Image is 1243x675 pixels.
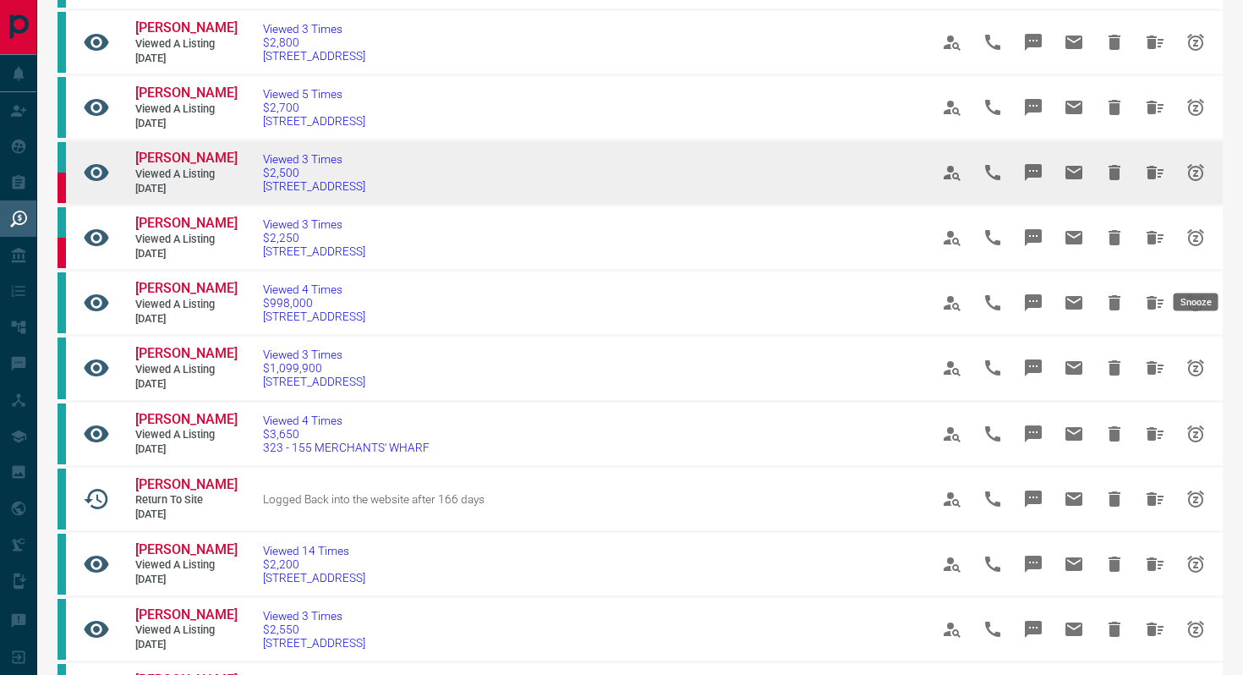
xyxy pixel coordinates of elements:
[263,87,365,128] a: Viewed 5 Times$2,700[STREET_ADDRESS]
[1054,544,1094,584] span: Email
[1175,414,1216,454] span: Snooze
[1094,283,1135,323] span: Hide
[1054,479,1094,519] span: Email
[263,544,365,584] a: Viewed 14 Times$2,200[STREET_ADDRESS]
[1013,87,1054,128] span: Message
[135,606,238,623] span: [PERSON_NAME]
[135,150,238,166] span: [PERSON_NAME]
[135,280,237,298] a: [PERSON_NAME]
[1054,152,1094,193] span: Email
[135,167,237,182] span: Viewed a Listing
[57,272,66,333] div: condos.ca
[1135,544,1175,584] span: Hide All from Chinasa Modekwe
[135,37,237,52] span: Viewed a Listing
[972,479,1013,519] span: Call
[57,77,66,138] div: condos.ca
[135,182,237,196] span: [DATE]
[263,414,430,427] span: Viewed 4 Times
[263,427,430,441] span: $3,650
[1013,609,1054,650] span: Message
[135,638,237,652] span: [DATE]
[135,493,237,508] span: Return to Site
[1135,348,1175,388] span: Hide All from Delphine Lee
[972,217,1013,258] span: Call
[135,85,237,102] a: [PERSON_NAME]
[263,441,430,454] span: 323 - 155 MERCHANTS' WHARF
[932,87,972,128] span: View Profile
[1094,87,1135,128] span: Hide
[263,544,365,557] span: Viewed 14 Times
[263,231,365,244] span: $2,250
[1013,414,1054,454] span: Message
[932,544,972,584] span: View Profile
[135,508,237,522] span: [DATE]
[932,479,972,519] span: View Profile
[57,599,66,660] div: condos.ca
[1135,609,1175,650] span: Hide All from Agnieszka Kuczalska
[57,403,66,464] div: condos.ca
[1175,479,1216,519] span: Snooze
[932,22,972,63] span: View Profile
[135,85,238,101] span: [PERSON_NAME]
[57,173,66,203] div: property.ca
[135,573,237,587] span: [DATE]
[1013,217,1054,258] span: Message
[932,283,972,323] span: View Profile
[57,469,66,530] div: condos.ca
[135,298,237,312] span: Viewed a Listing
[135,541,237,559] a: [PERSON_NAME]
[1094,479,1135,519] span: Hide
[263,623,365,636] span: $2,550
[972,22,1013,63] span: Call
[1135,217,1175,258] span: Hide All from Chandan Kumar
[1013,479,1054,519] span: Message
[263,414,430,454] a: Viewed 4 Times$3,650323 - 155 MERCHANTS' WHARF
[1013,152,1054,193] span: Message
[57,238,66,268] div: property.ca
[1094,348,1135,388] span: Hide
[57,207,66,238] div: condos.ca
[135,541,238,557] span: [PERSON_NAME]
[135,52,237,66] span: [DATE]
[932,414,972,454] span: View Profile
[1135,414,1175,454] span: Hide All from Abdi
[263,22,365,36] span: Viewed 3 Times
[1094,217,1135,258] span: Hide
[263,166,365,179] span: $2,500
[263,217,365,231] span: Viewed 3 Times
[1175,217,1216,258] span: Snooze
[932,217,972,258] span: View Profile
[135,215,238,231] span: [PERSON_NAME]
[1013,283,1054,323] span: Message
[135,117,237,131] span: [DATE]
[263,217,365,258] a: Viewed 3 Times$2,250[STREET_ADDRESS]
[57,12,66,73] div: condos.ca
[1013,544,1054,584] span: Message
[135,102,237,117] span: Viewed a Listing
[263,609,365,650] a: Viewed 3 Times$2,550[STREET_ADDRESS]
[263,179,365,193] span: [STREET_ADDRESS]
[972,348,1013,388] span: Call
[1175,348,1216,388] span: Snooze
[263,114,365,128] span: [STREET_ADDRESS]
[263,87,365,101] span: Viewed 5 Times
[263,310,365,323] span: [STREET_ADDRESS]
[972,87,1013,128] span: Call
[263,36,365,49] span: $2,800
[135,280,238,296] span: [PERSON_NAME]
[135,411,237,429] a: [PERSON_NAME]
[57,142,66,173] div: condos.ca
[1094,22,1135,63] span: Hide
[135,345,238,361] span: [PERSON_NAME]
[1135,479,1175,519] span: Hide All from Wafa Alzubaidi
[263,296,365,310] span: $998,000
[135,215,237,233] a: [PERSON_NAME]
[135,606,237,624] a: [PERSON_NAME]
[1094,609,1135,650] span: Hide
[1174,294,1218,311] div: Snooze
[1175,609,1216,650] span: Snooze
[263,101,365,114] span: $2,700
[135,312,237,327] span: [DATE]
[135,442,237,457] span: [DATE]
[263,22,365,63] a: Viewed 3 Times$2,800[STREET_ADDRESS]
